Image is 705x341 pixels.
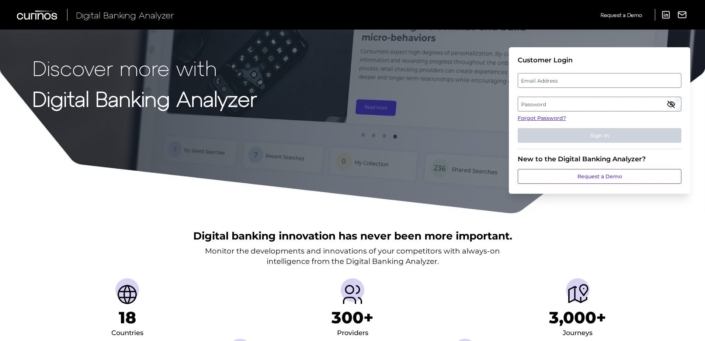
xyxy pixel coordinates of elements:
[337,327,368,339] div: Providers
[518,56,681,64] div: Customer Login
[32,86,257,111] strong: Digital Banking Analyzer
[566,283,590,306] img: Journeys
[518,114,681,122] a: Forgot Password?
[331,308,374,327] h1: 300+
[518,128,681,143] button: Sign In
[518,155,681,163] div: New to the Digital Banking Analyzer?
[76,10,174,20] span: Digital Banking Analyzer
[111,327,143,339] div: Countries
[563,327,593,339] div: Journeys
[119,308,136,327] h1: 18
[518,74,681,87] label: Email Address
[115,283,139,306] img: Countries
[205,246,500,266] p: Monitor the developments and innovations of your competitors with always-on intelligence from the...
[601,9,642,21] a: Request a Demo
[518,97,681,111] label: Password
[17,10,58,20] img: Curinos
[341,283,364,306] img: Providers
[193,229,512,243] h2: Digital banking innovation has never been more important.
[549,308,606,327] h1: 3,000+
[518,169,681,184] a: Request a Demo
[32,56,257,79] p: Discover more with
[601,12,642,18] span: Request a Demo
